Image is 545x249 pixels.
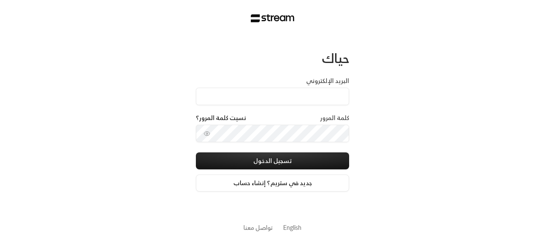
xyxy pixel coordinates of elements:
a: English [283,220,301,235]
a: جديد في ستريم؟ إنشاء حساب [196,175,349,192]
button: تواصل معنا [244,223,273,232]
label: كلمة المرور [320,114,349,122]
span: حياك [322,47,349,69]
img: Stream Logo [251,14,295,23]
a: تواصل معنا [244,222,273,233]
button: toggle password visibility [200,127,214,140]
a: نسيت كلمة المرور؟ [196,114,246,122]
button: تسجيل الدخول [196,152,349,169]
label: البريد الإلكتروني [306,77,349,85]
